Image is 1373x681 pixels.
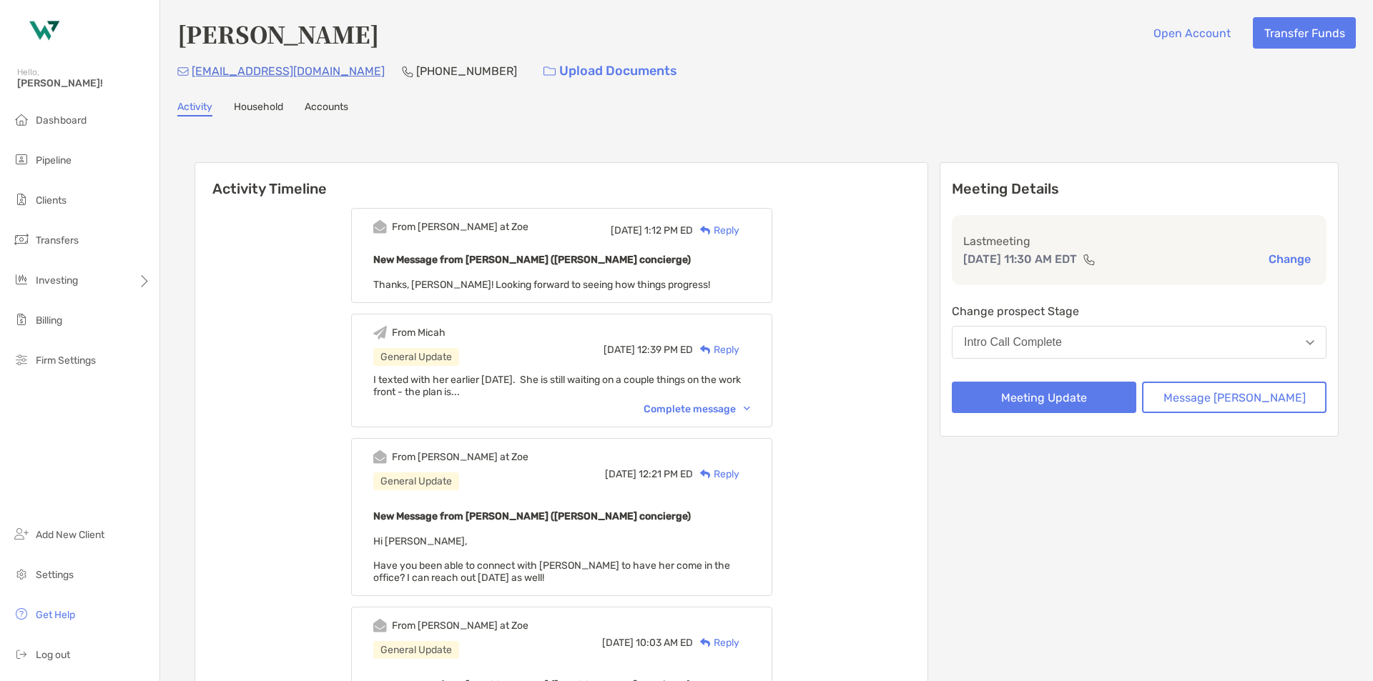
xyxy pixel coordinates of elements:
img: investing icon [13,271,30,288]
span: [PERSON_NAME]! [17,77,151,89]
span: 12:21 PM ED [639,468,693,480]
span: Thanks, [PERSON_NAME]! Looking forward to seeing how things progress! [373,279,710,291]
img: Reply icon [700,638,711,647]
span: I texted with her earlier [DATE]. She is still waiting on a couple things on the work front - the... [373,374,741,398]
span: 1:12 PM ED [644,224,693,237]
div: Reply [693,342,739,357]
a: Accounts [305,101,348,116]
span: Investing [36,274,78,287]
p: [PHONE_NUMBER] [416,62,517,80]
span: Pipeline [36,154,72,166]
span: 10:03 AM ED [636,637,693,649]
div: Reply [693,635,739,650]
img: pipeline icon [13,151,30,168]
img: Event icon [373,619,387,632]
h4: [PERSON_NAME] [177,17,379,50]
img: communication type [1083,254,1096,265]
div: From [PERSON_NAME] at Zoe [392,620,528,632]
a: Household [234,101,283,116]
span: 12:39 PM ED [637,344,693,356]
button: Change [1264,252,1315,267]
img: Zoe Logo [17,6,69,57]
img: transfers icon [13,231,30,248]
img: Reply icon [700,345,711,354]
p: [EMAIL_ADDRESS][DOMAIN_NAME] [192,62,385,80]
img: logout icon [13,645,30,662]
img: Event icon [373,326,387,339]
img: Chevron icon [744,407,750,411]
img: Event icon [373,220,387,234]
img: get-help icon [13,605,30,622]
img: Reply icon [700,226,711,235]
img: Event icon [373,450,387,464]
span: [DATE] [604,344,635,356]
button: Open Account [1142,17,1241,49]
div: Complete message [644,403,750,415]
img: billing icon [13,311,30,328]
button: Message [PERSON_NAME] [1142,382,1327,413]
div: Intro Call Complete [964,336,1062,349]
img: Phone Icon [402,66,413,77]
div: General Update [373,348,459,366]
img: Reply icon [700,469,711,479]
h6: Activity Timeline [195,163,927,197]
p: Last meeting [963,232,1315,250]
p: Change prospect Stage [952,302,1327,320]
div: From [PERSON_NAME] at Zoe [392,221,528,233]
img: firm-settings icon [13,351,30,368]
img: dashboard icon [13,111,30,128]
span: Dashboard [36,114,87,126]
b: New Message from [PERSON_NAME] ([PERSON_NAME] concierge) [373,254,691,266]
img: clients icon [13,191,30,208]
span: Get Help [36,609,75,621]
span: Clients [36,194,67,207]
span: Settings [36,569,74,581]
button: Intro Call Complete [952,326,1327,359]
b: New Message from [PERSON_NAME] ([PERSON_NAME] concierge) [373,510,691,522]
div: General Update [373,641,459,659]
a: Upload Documents [534,56,686,86]
img: Open dropdown arrow [1306,340,1314,345]
img: settings icon [13,565,30,582]
span: Log out [36,649,70,661]
div: General Update [373,472,459,490]
a: Activity [177,101,212,116]
button: Meeting Update [952,382,1136,413]
div: From [PERSON_NAME] at Zoe [392,451,528,463]
span: Hi [PERSON_NAME], Have you been able to connect with [PERSON_NAME] to have her come in the office... [373,535,730,584]
img: button icon [543,66,556,76]
p: [DATE] 11:30 AM EDT [963,250,1077,268]
div: Reply [693,223,739,238]
button: Transfer Funds [1253,17,1356,49]
span: Firm Settings [36,354,96,367]
span: Billing [36,314,62,327]
img: Email Icon [177,67,189,76]
div: Reply [693,467,739,482]
span: Add New Client [36,529,104,541]
span: [DATE] [602,637,634,649]
p: Meeting Details [952,180,1327,198]
span: Transfers [36,234,79,247]
div: From Micah [392,327,446,339]
img: add_new_client icon [13,525,30,542]
span: [DATE] [611,224,642,237]
span: [DATE] [605,468,636,480]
